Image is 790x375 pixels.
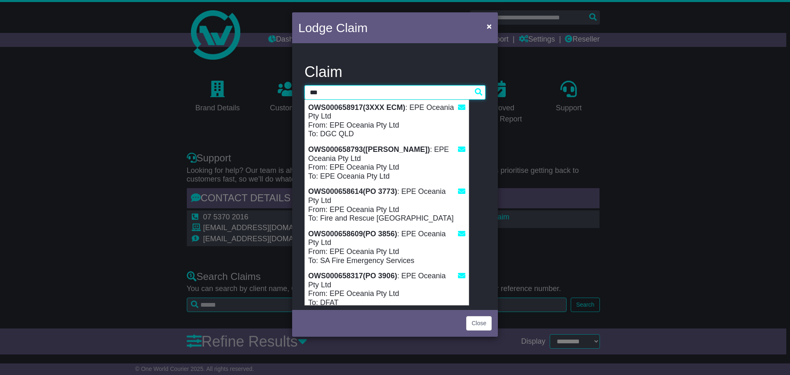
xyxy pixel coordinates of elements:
div: : EPE Oceania Pty Ltd From: EPE Oceania Pty Ltd To: SA Fire Emergency Services [305,226,469,268]
strong: OWS000658793([PERSON_NAME]) [308,145,430,154]
strong: OWS000658317(PO 3906) [308,272,397,280]
button: Close [483,18,496,35]
strong: OWS000658609(PO 3856) [308,230,397,238]
div: : EPE Oceania Pty Ltd From: EPE Oceania Pty Ltd To: EPE Oceania Pty Ltd [305,142,469,184]
strong: OWS000658614(PO 3773) [308,187,397,196]
div: : EPE Oceania Pty Ltd From: EPE Oceania Pty Ltd To: DFAT [305,268,469,310]
h3: Claim [304,64,486,80]
div: : EPE Oceania Pty Ltd From: EPE Oceania Pty Ltd To: Fire and Rescue [GEOGRAPHIC_DATA] [305,184,469,226]
h4: Lodge Claim [298,19,367,37]
strong: OWS000658917(3XXX ECM) [308,103,405,112]
button: Close [466,316,492,331]
span: × [487,21,492,31]
div: : EPE Oceania Pty Ltd From: EPE Oceania Pty Ltd To: DGC QLD [305,100,469,142]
